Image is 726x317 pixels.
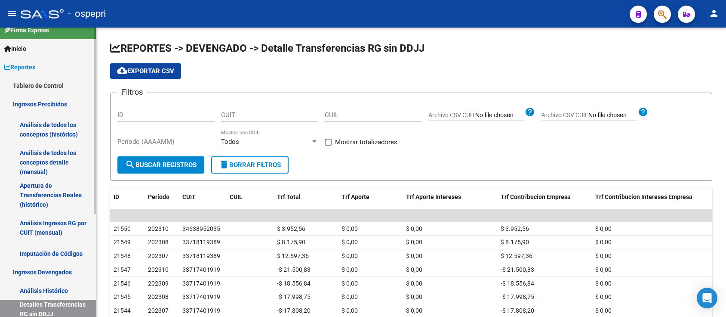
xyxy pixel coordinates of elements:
input: Archivo CSV CUIL [588,112,638,119]
span: 21548 [114,252,131,259]
span: Todos [221,138,239,146]
span: - ospepri [68,4,106,23]
span: Archivo CSV CUIT [428,112,475,118]
span: $ 0,00 [341,280,358,287]
span: $ 0,00 [595,280,612,287]
span: $ 12.597,36 [277,252,309,259]
span: Inicio [4,44,26,53]
datatable-header-cell: Período [145,188,179,206]
span: $ 0,00 [595,293,612,300]
mat-icon: cloud_download [117,65,127,76]
span: 21550 [114,225,131,232]
span: 202308 [148,239,169,246]
datatable-header-cell: Trf Aporte [338,188,403,206]
span: 21546 [114,280,131,287]
span: 202307 [148,252,169,259]
span: Borrar Filtros [219,161,281,169]
input: Archivo CSV CUIT [475,112,525,119]
span: 202310 [148,225,169,232]
span: $ 3.952,56 [277,225,305,232]
div: 33717401919 [182,279,220,289]
span: CUIT [182,193,196,200]
span: $ 0,00 [595,307,612,314]
div: Open Intercom Messenger [697,288,717,308]
mat-icon: delete [219,159,229,170]
span: $ 0,00 [406,225,422,232]
span: -$ 17.998,75 [501,293,534,300]
span: 202308 [148,293,169,300]
mat-icon: search [125,159,135,170]
div: 34638952035 [182,224,220,234]
datatable-header-cell: CUIT [179,188,226,206]
span: Firma Express [4,25,49,35]
span: $ 0,00 [341,266,358,273]
span: Reportes [4,62,35,72]
datatable-header-cell: ID [110,188,145,206]
span: $ 0,00 [341,307,358,314]
span: 21544 [114,307,131,314]
span: Archivo CSV CUIL [541,112,588,118]
span: $ 0,00 [406,266,422,273]
span: $ 8.175,90 [501,239,529,246]
span: $ 0,00 [595,252,612,259]
button: Exportar CSV [110,63,181,79]
span: 202310 [148,266,169,273]
span: Trf Aporte Intereses [406,193,461,200]
span: Buscar Registros [125,161,197,169]
h3: Filtros [117,86,147,98]
span: -$ 17.808,20 [501,307,534,314]
span: ID [114,193,119,200]
span: $ 0,00 [341,293,358,300]
span: -$ 21.500,83 [277,266,311,273]
datatable-header-cell: Trf Total [274,188,338,206]
span: $ 12.597,36 [501,252,532,259]
div: 33718119389 [182,251,220,261]
datatable-header-cell: CUIL [226,188,274,206]
span: -$ 17.998,75 [277,293,311,300]
span: $ 8.175,90 [277,239,305,246]
span: $ 0,00 [341,252,358,259]
span: 21547 [114,266,131,273]
datatable-header-cell: Trf Contribucion Intereses Empresa [592,188,712,206]
span: -$ 18.556,84 [501,280,534,287]
span: $ 0,00 [595,225,612,232]
span: $ 0,00 [406,239,422,246]
mat-icon: help [525,107,535,117]
span: $ 0,00 [406,307,422,314]
button: Buscar Registros [117,156,204,174]
mat-icon: menu [7,8,17,19]
span: 202307 [148,307,169,314]
span: -$ 18.556,84 [277,280,311,287]
span: $ 0,00 [406,252,422,259]
div: 33717401919 [182,265,220,275]
span: $ 0,00 [341,225,358,232]
span: $ 0,00 [406,293,422,300]
span: Trf Total [277,193,301,200]
span: CUIL [230,193,243,200]
datatable-header-cell: Trf Contribucion Empresa [497,188,592,206]
span: 21549 [114,239,131,246]
span: REPORTES -> DEVENGADO -> Detalle Transferencias RG sin DDJJ [110,42,425,54]
span: Período [148,193,169,200]
span: $ 3.952,56 [501,225,529,232]
span: $ 0,00 [595,266,612,273]
button: Borrar Filtros [211,156,289,174]
span: Trf Contribucion Intereses Empresa [595,193,692,200]
span: Trf Aporte [341,193,369,200]
span: Mostrar totalizadores [335,137,397,147]
span: 21545 [114,293,131,300]
span: $ 0,00 [406,280,422,287]
div: 33717401919 [182,292,220,302]
div: 33718119389 [182,237,220,247]
span: $ 0,00 [595,239,612,246]
span: -$ 17.808,20 [277,307,311,314]
span: -$ 21.500,83 [501,266,534,273]
span: $ 0,00 [341,239,358,246]
datatable-header-cell: Trf Aporte Intereses [403,188,497,206]
div: 33717401919 [182,306,220,316]
mat-icon: person [709,8,719,19]
span: 202309 [148,280,169,287]
mat-icon: help [638,107,648,117]
span: Trf Contribucion Empresa [501,193,571,200]
span: Exportar CSV [117,67,174,75]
